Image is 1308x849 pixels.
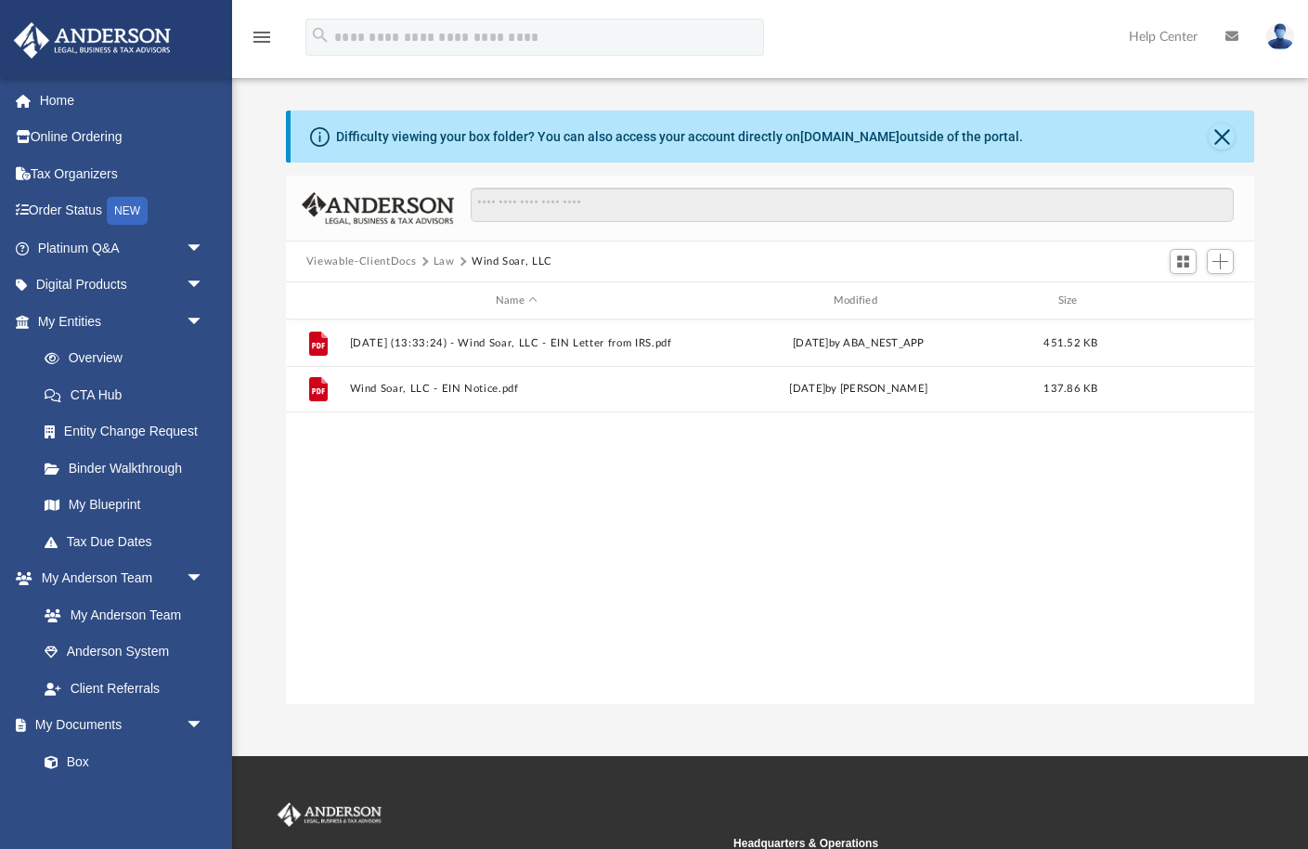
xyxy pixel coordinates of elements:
[26,670,223,707] a: Client Referrals
[13,267,232,304] a: Digital Productsarrow_drop_down
[472,254,552,270] button: Wind Soar, LLC
[471,188,1234,223] input: Search files and folders
[434,254,455,270] button: Law
[186,267,223,305] span: arrow_drop_down
[13,119,232,156] a: Online Ordering
[1033,293,1107,309] div: Size
[26,450,232,487] a: Binder Walkthrough
[13,560,223,597] a: My Anderson Teamarrow_drop_down
[1266,23,1294,50] img: User Pic
[13,707,223,744] a: My Documentsarrow_drop_down
[26,596,214,633] a: My Anderson Team
[1116,293,1246,309] div: id
[26,376,232,413] a: CTA Hub
[251,26,273,48] i: menu
[251,35,273,48] a: menu
[336,127,1023,147] div: Difficulty viewing your box folder? You can also access your account directly on outside of the p...
[691,293,1025,309] div: Modified
[26,523,232,560] a: Tax Due Dates
[1209,124,1235,150] button: Close
[186,707,223,745] span: arrow_drop_down
[186,560,223,598] span: arrow_drop_down
[310,25,330,46] i: search
[13,155,232,192] a: Tax Organizers
[8,22,176,59] img: Anderson Advisors Platinum Portal
[1043,384,1097,394] span: 137.86 KB
[26,743,214,780] a: Box
[1170,249,1198,275] button: Switch to Grid View
[692,381,1026,398] div: [DATE] by [PERSON_NAME]
[349,337,683,349] button: [DATE] (13:33:24) - Wind Soar, LLC - EIN Letter from IRS.pdf
[1207,249,1235,275] button: Add
[294,293,341,309] div: id
[274,803,385,827] img: Anderson Advisors Platinum Portal
[286,320,1254,705] div: grid
[13,303,232,340] a: My Entitiesarrow_drop_down
[13,192,232,230] a: Order StatusNEW
[692,335,1026,352] div: [DATE] by ABA_NEST_APP
[800,129,900,144] a: [DOMAIN_NAME]
[306,254,416,270] button: Viewable-ClientDocs
[1043,338,1097,348] span: 451.52 KB
[26,633,223,671] a: Anderson System
[26,340,232,377] a: Overview
[349,383,683,395] button: Wind Soar, LLC - EIN Notice.pdf
[186,303,223,341] span: arrow_drop_down
[107,197,148,225] div: NEW
[26,487,223,524] a: My Blueprint
[26,413,232,451] a: Entity Change Request
[13,82,232,119] a: Home
[186,229,223,268] span: arrow_drop_down
[26,780,223,817] a: Meeting Minutes
[13,229,232,267] a: Platinum Q&Aarrow_drop_down
[348,293,682,309] div: Name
